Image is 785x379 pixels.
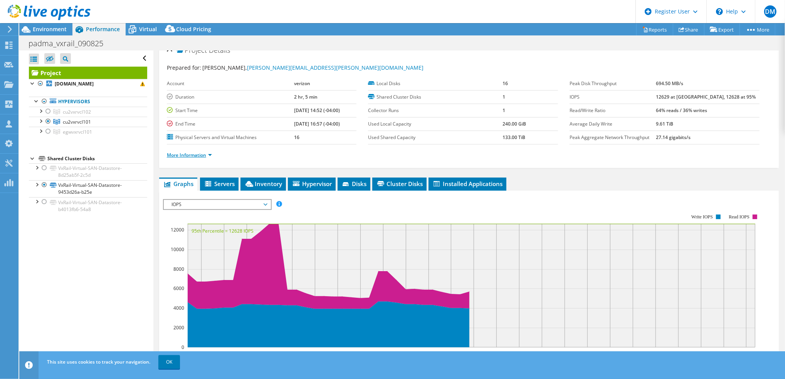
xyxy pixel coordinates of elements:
a: Share [673,23,704,35]
b: 12629 at [GEOGRAPHIC_DATA], 12628 at 95% [656,94,756,100]
a: Hypervisors [29,97,147,107]
span: DM [764,5,777,18]
text: 4000 [173,305,184,311]
a: [DOMAIN_NAME] [29,79,147,89]
a: [PERSON_NAME][EMAIL_ADDRESS][PERSON_NAME][DOMAIN_NAME] [247,64,424,71]
span: cu2vxrvcl101 [63,119,91,125]
span: Cloud Pricing [176,25,211,33]
b: verizon [294,80,310,87]
a: Export [704,23,740,35]
span: egwvxrvcl101 [63,129,92,135]
b: 1 [503,94,505,100]
b: [DATE] 14:52 (-04:00) [294,107,340,114]
label: Peak Disk Throughput [570,80,656,87]
div: Shared Cluster Disks [47,154,147,163]
label: Collector Runs [368,107,503,114]
label: Average Daily Write [570,120,656,128]
label: End Time [167,120,294,128]
span: IOPS [168,200,267,209]
text: 0 [182,344,184,350]
b: 694.50 MB/s [656,80,684,87]
span: Servers [204,180,235,188]
a: OK [158,355,180,369]
span: Details [209,45,230,55]
b: 27.14 gigabits/s [656,134,691,141]
text: 10000 [171,246,184,253]
b: [DOMAIN_NAME] [55,80,94,87]
h1: padma_vxrail_090825 [25,39,115,48]
label: Read/Write Ratio [570,107,656,114]
span: Project [177,47,207,54]
text: 8000 [173,266,184,272]
a: cu2vxrvcl102 [29,107,147,117]
a: More Information [167,152,212,158]
a: More [740,23,775,35]
a: VxRail-Virtual-SAN-Datastore-8d25ab5f-2c5d [29,163,147,180]
span: This site uses cookies to track your navigation. [47,359,150,365]
b: 9.61 TiB [656,121,674,127]
label: Peak Aggregate Network Throughput [570,134,656,141]
b: 133.00 TiB [503,134,525,141]
a: Project [29,67,147,79]
label: Start Time [167,107,294,114]
span: [PERSON_NAME], [202,64,424,71]
span: Inventory [244,180,282,188]
a: VxRail-Virtual-SAN-Datastore-9453d26a-b25e [29,180,147,197]
label: Shared Cluster Disks [368,93,503,101]
span: cu2vxrvcl102 [63,109,91,115]
span: Environment [33,25,67,33]
label: Used Shared Capacity [368,134,503,141]
label: Account [167,80,294,87]
span: Virtual [139,25,157,33]
text: 2000 [173,324,184,331]
b: 64% reads / 36% writes [656,107,708,114]
a: Reports [636,23,673,35]
span: Installed Applications [432,180,503,188]
label: Local Disks [368,80,503,87]
span: Disks [341,180,366,188]
text: Read IOPS [729,214,750,220]
a: VxRail-Virtual-SAN-Datastore-b4013fb6-54a8 [29,197,147,214]
b: 16 [294,134,299,141]
b: [DATE] 16:57 (-04:00) [294,121,340,127]
label: Used Local Capacity [368,120,503,128]
text: Write IOPS [691,214,713,220]
svg: \n [716,8,723,15]
span: Cluster Disks [376,180,423,188]
label: Duration [167,93,294,101]
b: 240.00 GiB [503,121,526,127]
text: 12000 [171,226,184,233]
a: egwvxrvcl101 [29,127,147,137]
b: 2 hr, 5 min [294,94,318,100]
span: Graphs [163,180,193,188]
b: 16 [503,80,508,87]
label: IOPS [570,93,656,101]
a: cu2vxrvcl101 [29,117,147,127]
label: Prepared for: [167,64,201,71]
b: 1 [503,107,505,114]
text: 6000 [173,285,184,292]
label: Physical Servers and Virtual Machines [167,134,294,141]
span: Hypervisor [292,180,332,188]
span: Performance [86,25,120,33]
text: 95th Percentile = 12628 IOPS [192,228,254,234]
